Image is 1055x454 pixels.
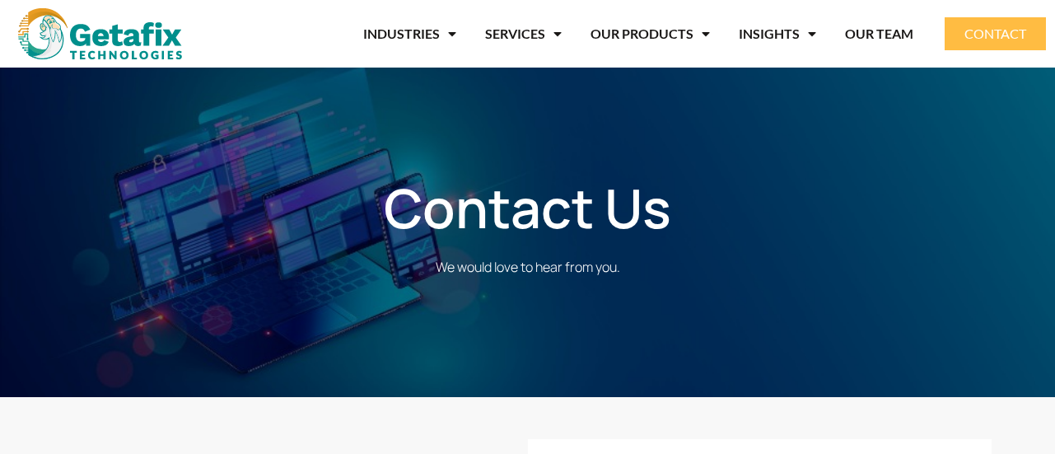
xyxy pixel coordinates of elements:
a: INDUSTRIES [363,15,456,53]
img: web and mobile application development company [18,8,182,59]
a: CONTACT [945,17,1046,50]
nav: Menu [208,15,913,53]
a: OUR PRODUCTS [591,15,710,53]
a: SERVICES [485,15,562,53]
a: INSIGHTS [739,15,816,53]
h1: Contact Us [67,176,989,241]
p: We would love to hear from you. [67,257,989,277]
span: CONTACT [964,27,1026,40]
a: OUR TEAM [845,15,913,53]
